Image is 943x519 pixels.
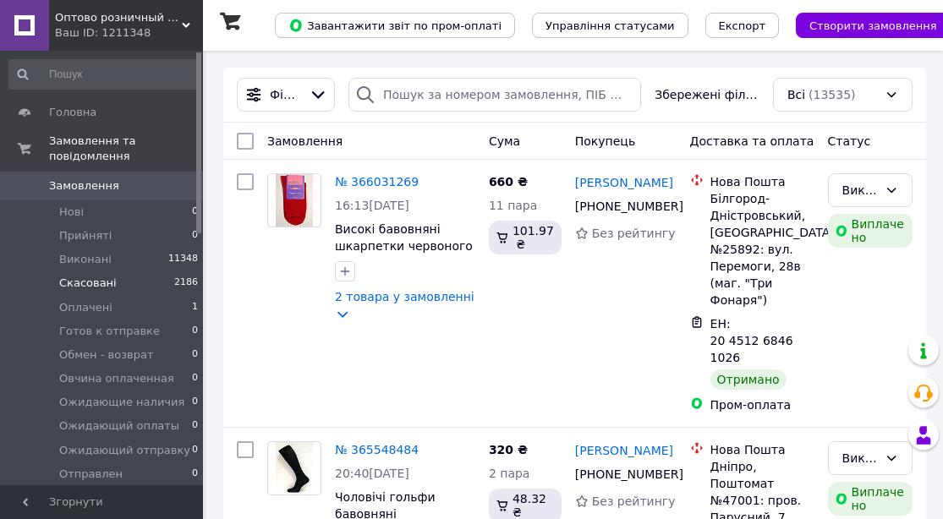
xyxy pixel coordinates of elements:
div: Отримано [710,369,787,390]
span: 0 [192,418,198,434]
span: Ожидающий оплаты [59,418,179,434]
input: Пошук за номером замовлення, ПІБ покупця, номером телефону, Email, номером накладної [348,78,641,112]
span: Головна [49,105,96,120]
span: Замовлення [267,134,343,148]
div: Виконано [842,181,878,199]
span: Скасовані [59,276,117,291]
span: 1 [192,300,198,315]
span: Виконані [59,252,112,267]
span: Без рейтингу [592,227,676,240]
a: 2 товара у замовленні [335,290,474,303]
a: [PERSON_NAME] [575,442,673,459]
span: ЕН: 20 4512 6846 1026 [710,317,797,364]
img: Фото товару [276,442,312,494]
span: 2 пара [489,467,530,480]
div: Виконано [842,449,878,467]
span: Ожидающий отправку [59,443,190,458]
span: Нові [59,205,84,220]
span: 0 [192,324,198,339]
span: 0 [192,467,198,482]
span: Замовлення та повідомлення [49,134,203,164]
span: 0 [192,395,198,410]
button: Завантажити звіт по пром-оплаті [275,13,515,38]
span: 2186 [174,276,198,291]
button: Управління статусами [532,13,688,38]
span: Обмен - возврат [59,347,154,363]
span: (13535) [809,88,855,101]
span: Готов к отправке [59,324,160,339]
span: 11348 [168,252,198,267]
input: Пошук [8,59,200,90]
span: Створити замовлення [809,19,937,32]
span: Оплачені [59,300,112,315]
span: 0 [192,205,198,220]
div: Виплачено [828,214,913,248]
span: Завантажити звіт по пром-оплаті [288,18,502,33]
span: Збережені фільтри: [655,86,759,103]
span: 0 [192,347,198,363]
span: Всі [787,86,805,103]
a: Високі бавовняні шкарпетки червоного кольору жіночі 38-40 [335,222,473,270]
span: 11 пара [489,199,537,212]
div: Нова Пошта [710,173,814,190]
div: Пром-оплата [710,396,814,413]
a: Фото товару [267,441,321,495]
span: 20:40[DATE] [335,467,409,480]
span: Доставка та оплата [690,134,814,148]
span: Cума [489,134,520,148]
span: 0 [192,371,198,386]
span: Ожидающие наличия [59,395,184,410]
span: Статус [828,134,871,148]
a: Фото товару [267,173,321,227]
div: Виплачено [828,482,913,516]
div: Білгород-Дністровський, [GEOGRAPHIC_DATA] №25892: вул. Перемоги, 28в (маг. "Три Фонаря") [710,190,814,309]
span: 660 ₴ [489,175,528,188]
a: № 365548484 [335,443,419,456]
img: Фото товару [276,174,314,227]
span: 0 [192,443,198,458]
span: Овчина оплаченная [59,371,174,386]
span: Замовлення [49,178,119,194]
div: [PHONE_NUMBER] [572,194,666,218]
span: Покупець [575,134,635,148]
span: Оптово розничный интернет-магазин чулочно-носочных изделий Happysocks & Slippers [55,10,182,25]
div: Нова Пошта [710,441,814,458]
span: Без рейтингу [592,494,676,508]
div: 101.97 ₴ [489,221,562,254]
span: 0 [192,228,198,243]
a: № 366031269 [335,175,419,188]
span: Прийняті [59,228,112,243]
span: Управління статусами [546,19,675,32]
span: 320 ₴ [489,443,528,456]
div: Ваш ID: 1211348 [55,25,203,41]
button: Експорт [705,13,780,38]
span: 16:13[DATE] [335,199,409,212]
span: Фільтри [270,86,302,103]
span: Експорт [719,19,766,32]
div: [PHONE_NUMBER] [572,462,666,486]
span: Отправлен [59,467,123,482]
a: [PERSON_NAME] [575,174,673,191]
